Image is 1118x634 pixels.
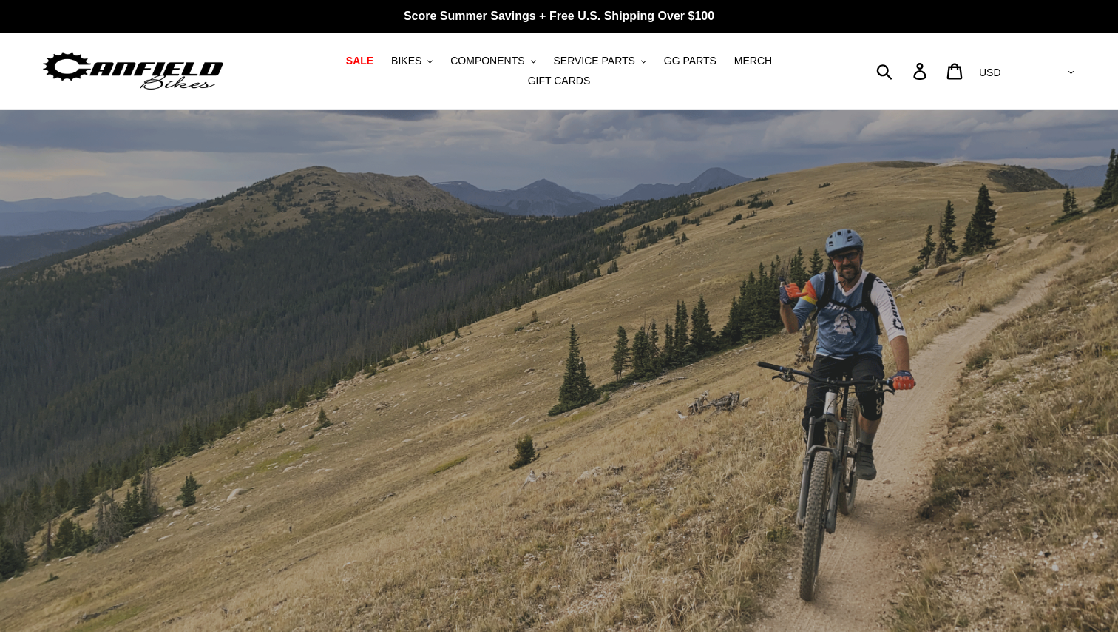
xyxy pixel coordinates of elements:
[664,55,716,67] span: GG PARTS
[521,71,598,91] a: GIFT CARDS
[553,55,634,67] span: SERVICE PARTS
[450,55,524,67] span: COMPONENTS
[339,51,381,71] a: SALE
[346,55,373,67] span: SALE
[391,55,421,67] span: BIKES
[546,51,653,71] button: SERVICE PARTS
[727,51,779,71] a: MERCH
[528,75,591,87] span: GIFT CARDS
[884,55,922,87] input: Search
[657,51,724,71] a: GG PARTS
[443,51,543,71] button: COMPONENTS
[384,51,440,71] button: BIKES
[41,48,226,95] img: Canfield Bikes
[734,55,772,67] span: MERCH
